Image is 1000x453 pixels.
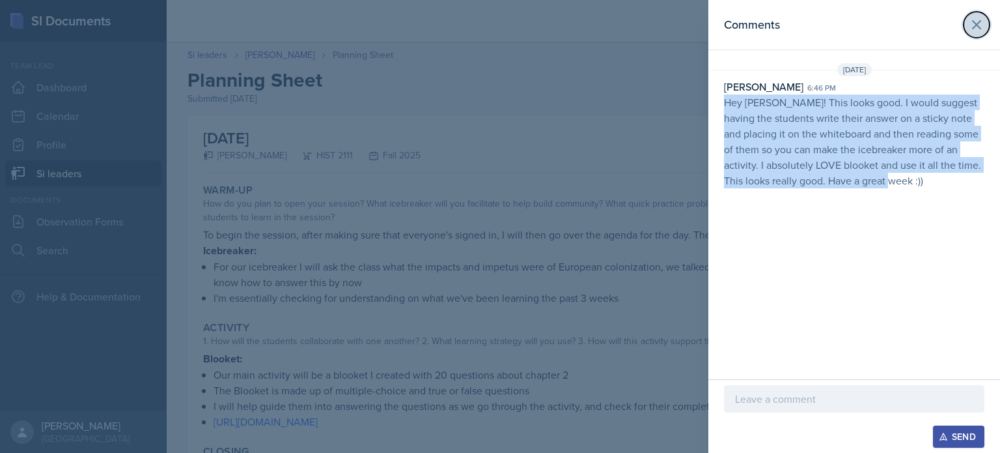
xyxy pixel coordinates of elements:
div: Send [941,431,976,442]
h2: Comments [724,16,780,34]
button: Send [933,426,984,448]
p: Hey [PERSON_NAME]! This looks good. I would suggest having the students write their answer on a s... [724,95,984,188]
div: 6:46 pm [807,82,836,94]
span: [DATE] [837,63,872,76]
div: [PERSON_NAME] [724,79,803,95]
